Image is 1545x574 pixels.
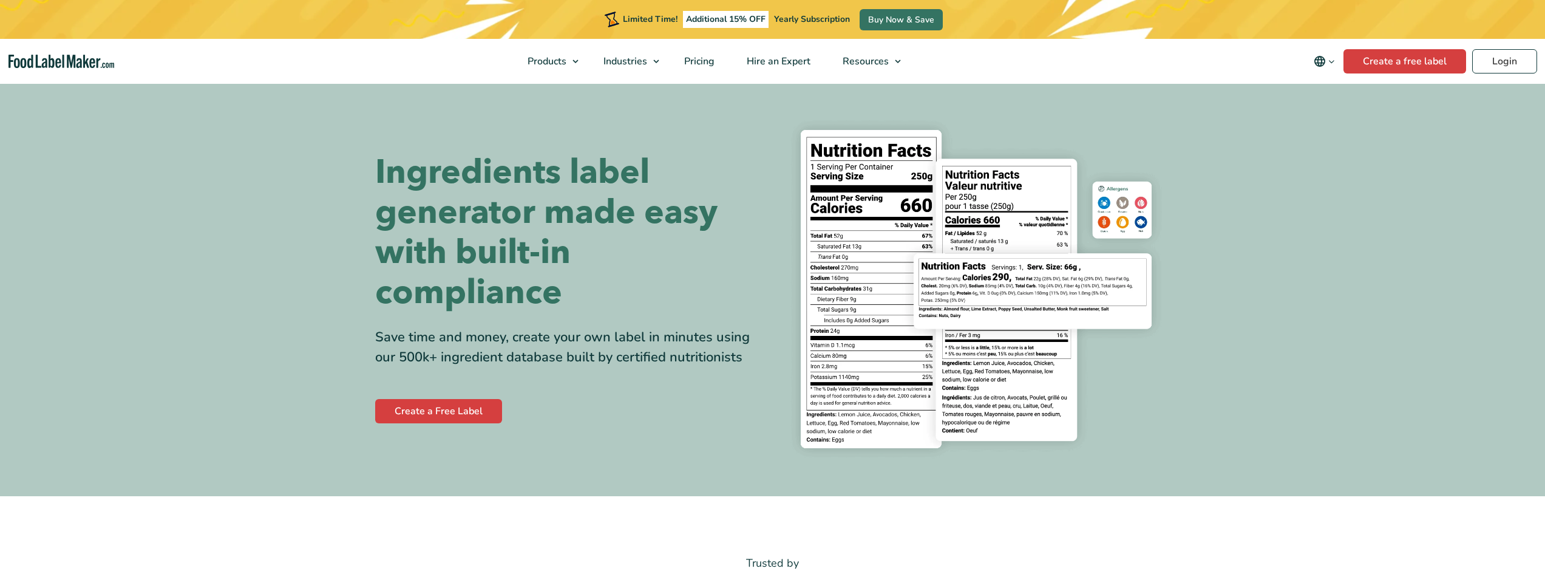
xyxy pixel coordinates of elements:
a: Industries [588,39,665,84]
a: Products [512,39,585,84]
span: Yearly Subscription [774,13,850,25]
a: Pricing [668,39,728,84]
span: Hire an Expert [743,55,812,68]
span: Pricing [681,55,716,68]
span: Industries [600,55,648,68]
a: Login [1472,49,1537,73]
span: Limited Time! [623,13,677,25]
p: Trusted by [375,555,1170,572]
a: Hire an Expert [731,39,824,84]
h1: Ingredients label generator made easy with built-in compliance [375,152,764,313]
a: Create a Free Label [375,399,502,423]
span: Additional 15% OFF [683,11,769,28]
a: Food Label Maker homepage [8,55,115,69]
a: Buy Now & Save [860,9,943,30]
a: Resources [827,39,907,84]
span: Products [524,55,568,68]
button: Change language [1305,49,1343,73]
a: Create a free label [1343,49,1466,73]
span: Resources [839,55,890,68]
div: Save time and money, create your own label in minutes using our 500k+ ingredient database built b... [375,327,764,367]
